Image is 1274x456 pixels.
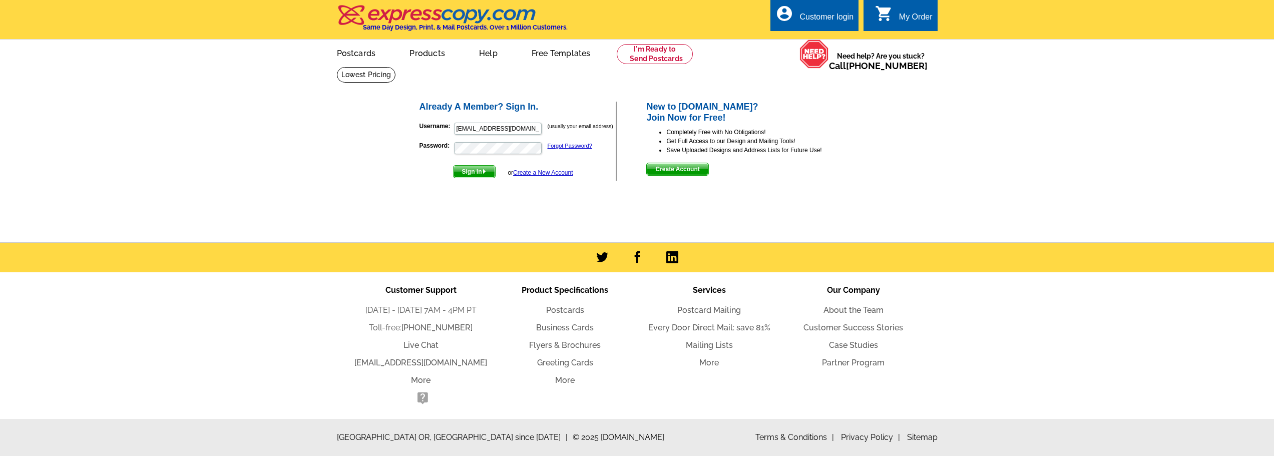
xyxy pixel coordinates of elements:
span: [GEOGRAPHIC_DATA] OR, [GEOGRAPHIC_DATA] since [DATE] [337,431,568,443]
a: Flyers & Brochures [529,340,601,350]
a: [PHONE_NUMBER] [401,323,473,332]
h4: Same Day Design, Print, & Mail Postcards. Over 1 Million Customers. [363,24,568,31]
img: help [799,40,829,69]
a: Create a New Account [513,169,573,176]
a: Terms & Conditions [755,432,834,442]
span: © 2025 [DOMAIN_NAME] [573,431,664,443]
img: button-next-arrow-white.png [482,169,487,174]
a: More [699,358,719,367]
a: account_circle Customer login [775,11,854,24]
button: Create Account [646,163,708,176]
a: More [411,375,431,385]
a: Live Chat [403,340,439,350]
span: Services [693,285,726,295]
a: More [555,375,575,385]
a: Help [463,41,514,64]
a: shopping_cart My Order [875,11,933,24]
a: Same Day Design, Print, & Mail Postcards. Over 1 Million Customers. [337,12,568,31]
span: Our Company [827,285,880,295]
span: Customer Support [385,285,457,295]
li: Toll-free: [349,322,493,334]
label: Username: [419,122,453,131]
label: Password: [419,141,453,150]
a: [PHONE_NUMBER] [846,61,928,71]
a: Forgot Password? [548,143,592,149]
li: Completely Free with No Obligations! [666,128,856,137]
a: [EMAIL_ADDRESS][DOMAIN_NAME] [354,358,487,367]
a: Mailing Lists [686,340,733,350]
iframe: LiveChat chat widget [1074,223,1274,456]
div: My Order [899,13,933,27]
h2: New to [DOMAIN_NAME]? Join Now for Free! [646,102,856,123]
span: Create Account [647,163,708,175]
a: Postcards [546,305,584,315]
span: Call [829,61,928,71]
li: Save Uploaded Designs and Address Lists for Future Use! [666,146,856,155]
span: Need help? Are you stuck? [829,51,933,71]
a: Free Templates [516,41,607,64]
div: or [508,168,573,177]
a: Customer Success Stories [803,323,903,332]
span: Sign In [454,166,495,178]
li: [DATE] - [DATE] 7AM - 4PM PT [349,304,493,316]
a: Greeting Cards [537,358,593,367]
span: Product Specifications [522,285,608,295]
i: account_circle [775,5,793,23]
small: (usually your email address) [548,123,613,129]
a: Partner Program [822,358,885,367]
a: Privacy Policy [841,432,900,442]
a: About the Team [823,305,884,315]
a: Sitemap [907,432,938,442]
a: Postcard Mailing [677,305,741,315]
a: Every Door Direct Mail: save 81% [648,323,770,332]
button: Sign In [453,165,496,178]
h2: Already A Member? Sign In. [419,102,616,113]
a: Postcards [321,41,392,64]
a: Case Studies [829,340,878,350]
div: Customer login [799,13,854,27]
a: Products [393,41,461,64]
a: Business Cards [536,323,594,332]
li: Get Full Access to our Design and Mailing Tools! [666,137,856,146]
i: shopping_cart [875,5,893,23]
